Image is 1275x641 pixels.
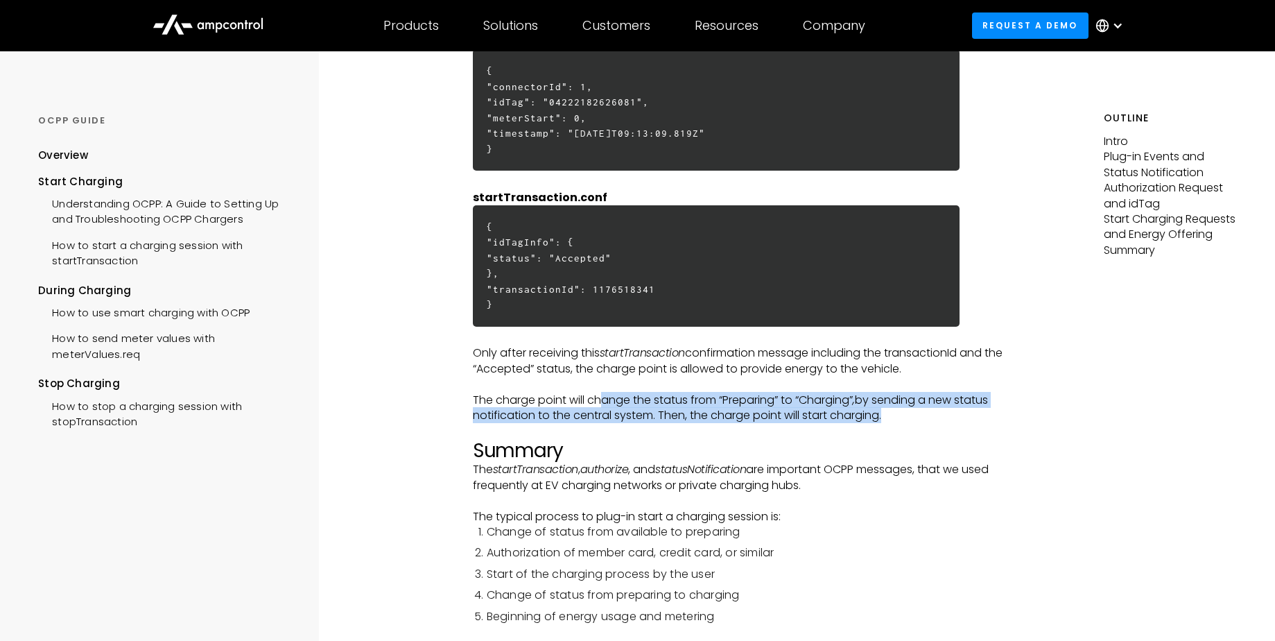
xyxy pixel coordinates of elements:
[655,461,746,477] em: statusNotification
[803,18,865,33] div: Company
[38,231,293,273] a: How to start a charging session with startTransaction
[473,330,1014,345] p: ‍
[483,18,538,33] div: Solutions
[473,189,607,205] strong: startTransaction.conf
[473,509,1014,524] p: The typical process to plug-in start a charging session is:
[1104,149,1237,180] p: Plug-in Events and Status Notification
[580,461,629,477] em: authorize
[38,189,293,231] a: Understanding OCPP: A Guide to Setting Up and Troubleshooting OCPP Chargers
[38,376,293,391] div: Stop Charging
[473,205,960,327] h6: { "idTagInfo": { "status": "Accepted" }, "transactionId": 1176518341 }
[38,392,293,434] a: How to stop a charging session with stopTransaction
[38,114,293,127] div: OCPP GUIDE
[473,393,1014,424] p: The charge point will change the status from “Preparing” to “Charging” by sending a new status no...
[487,524,1014,540] li: Change of status from available to preparing
[473,49,960,171] h6: { "connectorId": 1, "idTag": "04222182626081", "meterStart": 0, "timestamp": "[DATE]T09:13:09.819...
[1104,243,1237,258] p: Summary
[487,567,1014,582] li: Start of the charging process by the user
[38,148,88,163] div: Overview
[473,345,1014,377] p: Only after receiving this confirmation message including the transactionId and the “Accepted” sta...
[473,439,1014,463] h2: Summary
[487,609,1014,624] li: Beginning of energy usage and metering
[383,18,439,33] div: Products
[38,324,293,366] a: How to send meter values with meterValues.req
[1104,212,1237,243] p: Start Charging Requests and Energy Offering
[473,493,1014,508] p: ‍
[38,148,88,173] a: Overview
[853,392,855,408] em: ,
[1104,180,1237,212] p: Authorization Request and idTag
[38,298,250,324] a: How to use smart charging with OCPP
[493,461,578,477] em: startTransaction
[473,423,1014,438] p: ‍
[38,174,293,189] div: Start Charging
[473,377,1014,392] p: ‍
[487,545,1014,561] li: Authorization of member card, credit card, or similar
[473,174,1014,189] p: ‍
[695,18,758,33] div: Resources
[972,12,1088,38] a: Request a demo
[473,462,1014,493] p: The , , and are important OCPP messages, that we used frequently at EV charging networks or priva...
[1104,134,1237,149] p: Intro
[1104,111,1237,126] h5: Outline
[582,18,650,33] div: Customers
[487,588,1014,603] li: Change of status from preparing to charging
[600,345,685,361] em: startTransaction
[38,283,293,298] div: During Charging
